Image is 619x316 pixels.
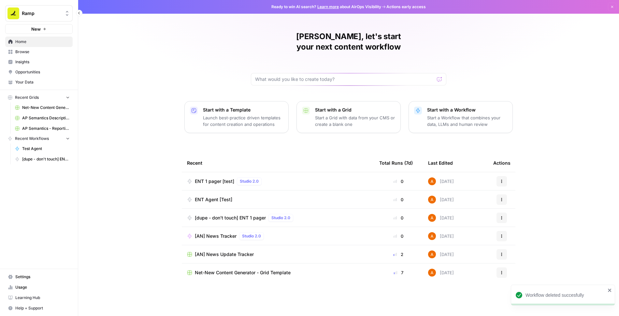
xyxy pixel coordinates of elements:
span: Recent Grids [15,95,39,100]
div: Workflow deleted succesfully [525,292,606,298]
p: Start with a Workflow [427,107,507,113]
a: Learning Hub [5,293,73,303]
div: 0 [379,178,418,185]
span: Home [15,39,70,45]
a: Opportunities [5,67,73,77]
span: Ready to win AI search? about AirOps Visibility [271,4,381,10]
p: Start with a Grid [315,107,395,113]
div: [DATE] [428,214,454,222]
a: Usage [5,282,73,293]
span: Learning Hub [15,295,70,301]
p: Start a Workflow that combines your data, LLMs and human review [427,114,507,128]
span: New [31,26,41,32]
a: Settings [5,272,73,282]
a: Home [5,37,73,47]
div: 2 [379,251,418,258]
span: ENT 1 pager [test] [195,178,234,185]
a: Your Data [5,77,73,87]
span: [AN] News Tracker [195,233,237,239]
span: Recent Workflows [15,136,49,142]
button: Recent Grids [5,93,73,102]
a: Browse [5,47,73,57]
img: i32oznjerd8hxcycc1k00ct90jt3 [428,214,436,222]
a: ENT Agent [Test] [187,196,369,203]
a: Net-New Content Generator - Grid Template [187,269,369,276]
span: Studio 2.0 [271,215,290,221]
input: What would you like to create today? [255,76,434,83]
div: [DATE] [428,269,454,277]
a: Insights [5,57,73,67]
span: Help + Support [15,305,70,311]
img: Ramp Logo [7,8,19,19]
span: ENT Agent [Test] [195,196,232,203]
span: [dupe - don't touch] ENT 1 pager [195,215,266,221]
img: i32oznjerd8hxcycc1k00ct90jt3 [428,196,436,203]
button: Start with a TemplateLaunch best-practice driven templates for content creation and operations [184,101,289,133]
p: Start with a Template [203,107,283,113]
div: [DATE] [428,196,454,203]
a: [AN] News TrackerStudio 2.0 [187,232,369,240]
div: 0 [379,215,418,221]
div: [DATE] [428,232,454,240]
div: 0 [379,233,418,239]
span: Your Data [15,79,70,85]
a: [AN] News Update Tracker [187,251,369,258]
span: AP Semantics Descriptions - Month 1 B [22,115,70,121]
span: Studio 2.0 [242,233,261,239]
span: [dupe - don't touch] ENT 1 pager [22,156,70,162]
a: [dupe - don't touch] ENT 1 pagerStudio 2.0 [187,214,369,222]
button: Workspace: Ramp [5,5,73,22]
a: AP Semantics Descriptions - Month 1 B [12,113,73,123]
button: Help + Support [5,303,73,313]
div: Last Edited [428,154,453,172]
a: AP Semantics - Reporting [12,123,73,134]
img: i32oznjerd8hxcycc1k00ct90jt3 [428,177,436,185]
span: Studio 2.0 [240,178,259,184]
span: Insights [15,59,70,65]
button: Start with a WorkflowStart a Workflow that combines your data, LLMs and human review [409,101,513,133]
p: Start a Grid with data from your CMS or create a blank one [315,114,395,128]
span: [AN] News Update Tracker [195,251,254,258]
span: Settings [15,274,70,280]
a: Learn more [317,4,339,9]
span: Actions early access [386,4,426,10]
p: Launch best-practice driven templates for content creation and operations [203,114,283,128]
button: close [608,288,612,293]
span: Test Agent [22,146,70,152]
div: Recent [187,154,369,172]
div: Actions [493,154,511,172]
span: Usage [15,284,70,290]
img: i32oznjerd8hxcycc1k00ct90jt3 [428,250,436,258]
a: Test Agent [12,143,73,154]
a: Net-New Content Generator - Grid Template [12,102,73,113]
h1: [PERSON_NAME], let's start your next content workflow [251,31,446,52]
div: Total Runs (7d) [379,154,413,172]
a: [dupe - don't touch] ENT 1 pager [12,154,73,164]
div: 7 [379,269,418,276]
button: Start with a GridStart a Grid with data from your CMS or create a blank one [296,101,401,133]
img: i32oznjerd8hxcycc1k00ct90jt3 [428,269,436,277]
a: ENT 1 pager [test]Studio 2.0 [187,177,369,185]
span: Net-New Content Generator - Grid Template [195,269,291,276]
img: i32oznjerd8hxcycc1k00ct90jt3 [428,232,436,240]
button: Recent Workflows [5,134,73,143]
button: New [5,24,73,34]
span: AP Semantics - Reporting [22,126,70,131]
span: Opportunities [15,69,70,75]
div: [DATE] [428,250,454,258]
span: Net-New Content Generator - Grid Template [22,105,70,111]
div: [DATE] [428,177,454,185]
span: Browse [15,49,70,55]
div: 0 [379,196,418,203]
span: Ramp [22,10,61,17]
